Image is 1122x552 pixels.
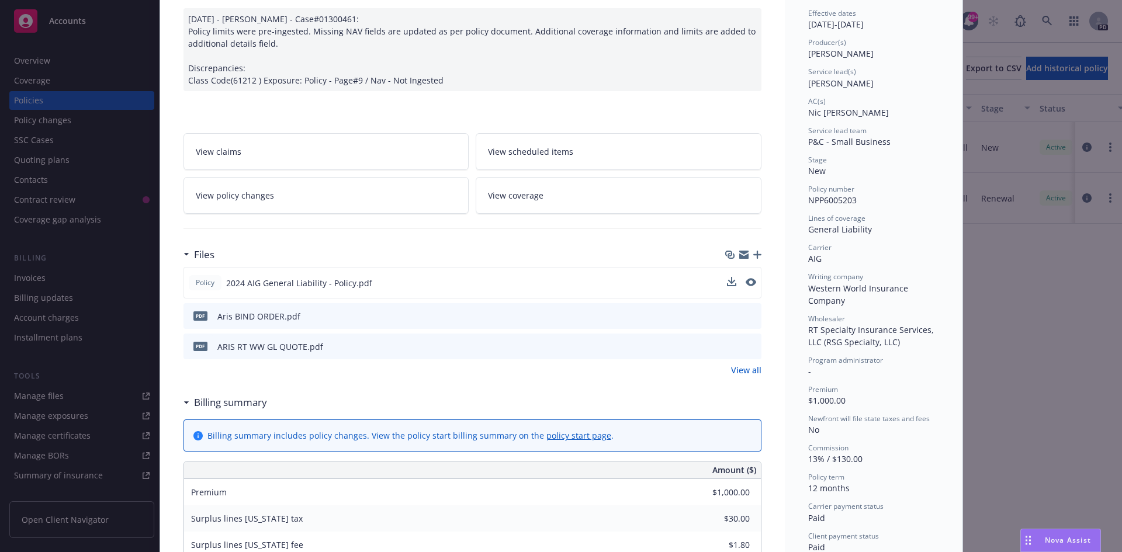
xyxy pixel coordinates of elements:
[808,324,936,348] span: RT Specialty Insurance Services, LLC (RSG Specialty, LLC)
[808,195,857,206] span: NPP6005203
[808,67,856,77] span: Service lead(s)
[808,184,854,194] span: Policy number
[183,177,469,214] a: View policy changes
[808,443,849,453] span: Commission
[191,513,303,524] span: Surplus lines [US_STATE] tax
[681,484,757,501] input: 0.00
[808,314,845,324] span: Wholesaler
[808,366,811,377] span: -
[191,487,227,498] span: Premium
[746,277,756,289] button: preview file
[808,453,863,464] span: 13% / $130.00
[808,283,910,306] span: Western World Insurance Company
[183,133,469,170] a: View claims
[808,224,872,235] span: General Liability
[808,8,856,18] span: Effective dates
[476,177,761,214] a: View coverage
[808,355,883,365] span: Program administrator
[226,277,372,289] span: 2024 AIG General Liability - Policy.pdf
[746,310,757,322] button: preview file
[808,272,863,282] span: Writing company
[727,277,736,289] button: download file
[712,464,756,476] span: Amount ($)
[746,278,756,286] button: preview file
[808,126,867,136] span: Service lead team
[193,277,217,288] span: Policy
[808,253,822,264] span: AIG
[731,364,761,376] a: View all
[217,341,323,353] div: ARIS RT WW GL QUOTE.pdf
[476,133,761,170] a: View scheduled items
[808,395,846,406] span: $1,000.00
[808,78,874,89] span: [PERSON_NAME]
[488,145,573,158] span: View scheduled items
[546,430,611,441] a: policy start page
[746,341,757,353] button: preview file
[183,395,267,410] div: Billing summary
[808,424,819,435] span: No
[808,213,865,223] span: Lines of coverage
[183,8,761,91] div: [DATE] - [PERSON_NAME] - Case#01300461: Policy limits were pre-ingested. Missing NAV fields are u...
[808,501,884,511] span: Carrier payment status
[183,247,214,262] div: Files
[808,482,850,494] span: 12 months
[808,165,826,176] span: New
[1021,529,1036,551] div: Drag to move
[681,510,757,527] input: 0.00
[808,414,930,423] span: Newfront will file state taxes and fees
[808,37,846,47] span: Producer(s)
[194,247,214,262] h3: Files
[194,395,267,410] h3: Billing summary
[808,96,826,106] span: AC(s)
[217,310,300,322] div: Aris BIND ORDER.pdf
[808,472,844,482] span: Policy term
[728,310,737,322] button: download file
[207,429,614,442] div: Billing summary includes policy changes. View the policy start billing summary on the .
[808,242,832,252] span: Carrier
[808,136,891,147] span: P&C - Small Business
[193,311,207,320] span: pdf
[808,48,874,59] span: [PERSON_NAME]
[727,277,736,286] button: download file
[193,342,207,350] span: pdf
[488,189,543,202] span: View coverage
[808,512,825,523] span: Paid
[808,107,889,118] span: Nic [PERSON_NAME]
[1045,535,1091,545] span: Nova Assist
[808,155,827,165] span: Stage
[808,384,838,394] span: Premium
[808,531,879,541] span: Client payment status
[808,8,939,30] div: [DATE] - [DATE]
[728,341,737,353] button: download file
[191,539,303,550] span: Surplus lines [US_STATE] fee
[196,189,274,202] span: View policy changes
[196,145,241,158] span: View claims
[1020,529,1101,552] button: Nova Assist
